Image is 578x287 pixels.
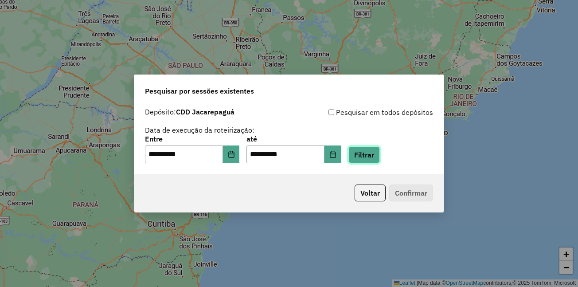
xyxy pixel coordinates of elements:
[145,106,234,117] label: Depósito:
[348,146,380,163] button: Filtrar
[176,107,234,116] strong: CDD Jacarepaguá
[355,185,386,201] button: Voltar
[246,134,341,144] label: até
[145,86,254,96] span: Pesquisar por sessões existentes
[145,134,239,144] label: Entre
[223,145,240,163] button: Choose Date
[324,145,341,163] button: Choose Date
[289,107,433,118] div: Pesquisar em todos depósitos
[145,125,254,135] label: Data de execução da roteirização:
